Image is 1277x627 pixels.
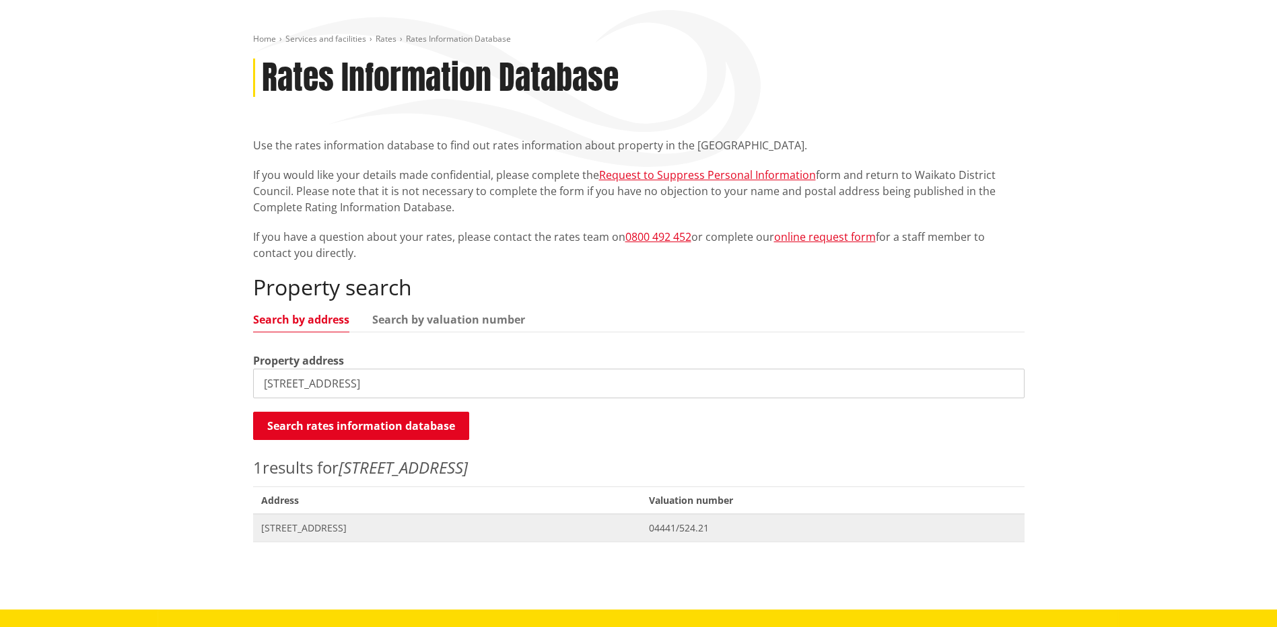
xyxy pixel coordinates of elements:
[253,229,1025,261] p: If you have a question about your rates, please contact the rates team on or complete our for a s...
[253,314,349,325] a: Search by address
[774,229,876,244] a: online request form
[285,33,366,44] a: Services and facilities
[1215,570,1264,619] iframe: Messenger Launcher
[376,33,396,44] a: Rates
[372,314,525,325] a: Search by valuation number
[261,521,633,535] span: [STREET_ADDRESS]
[262,59,619,98] h1: Rates Information Database
[253,33,276,44] a: Home
[253,514,1025,542] a: [STREET_ADDRESS] 04441/524.21
[253,455,1025,480] p: results for
[253,167,1025,215] p: If you would like your details made confidential, please complete the form and return to Waikato ...
[253,486,642,514] span: Address
[253,137,1025,153] p: Use the rates information database to find out rates information about property in the [GEOGRAPHI...
[649,521,1016,535] span: 04441/524.21
[599,168,816,182] a: Request to Suppress Personal Information
[641,486,1024,514] span: Valuation number
[253,353,344,369] label: Property address
[253,412,469,440] button: Search rates information database
[253,274,1025,300] h2: Property search
[253,369,1025,398] input: e.g. Duke Street NGARUAWAHIA
[406,33,511,44] span: Rates Information Database
[253,456,263,478] span: 1
[339,456,468,478] em: [STREET_ADDRESS]
[625,229,691,244] a: 0800 492 452
[253,34,1025,45] nav: breadcrumb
